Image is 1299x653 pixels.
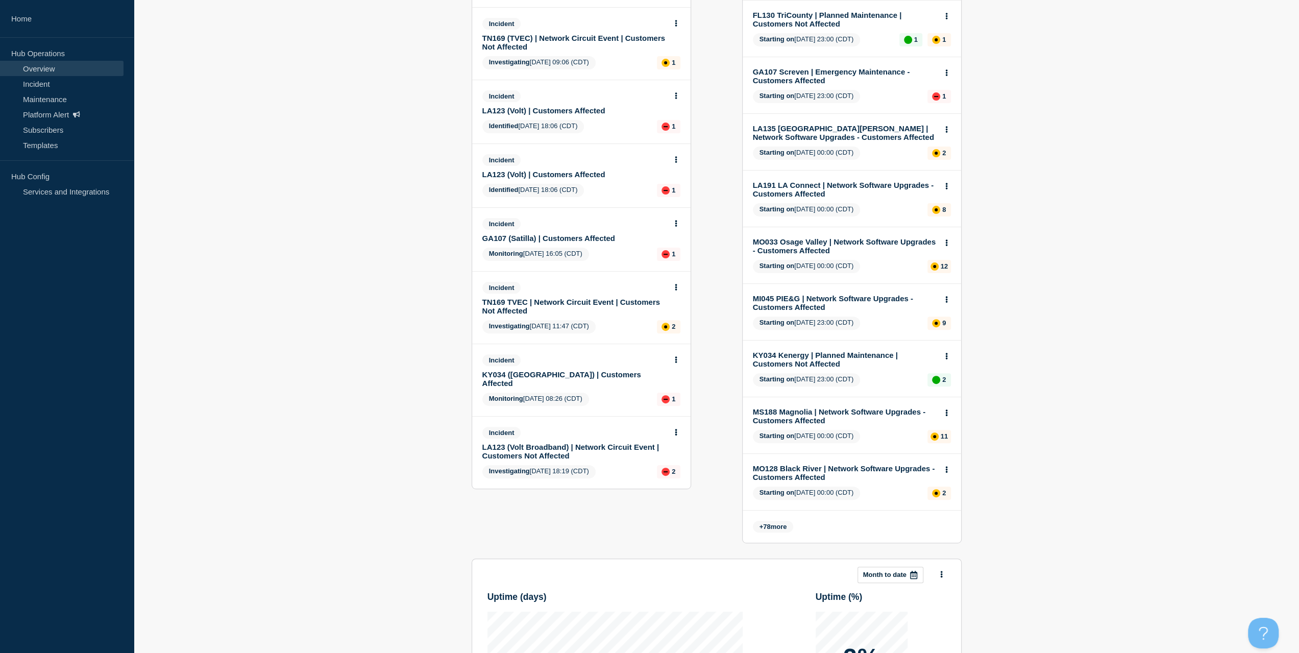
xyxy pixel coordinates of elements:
[863,571,906,578] p: Month to date
[661,186,670,195] div: down
[753,407,937,425] a: MS188 Magnolia | Network Software Upgrades - Customers Affected
[930,262,939,271] div: affected
[759,375,795,383] span: Starting on
[489,250,523,257] span: Monitoring
[759,149,795,156] span: Starting on
[482,18,521,30] span: Incident
[753,373,861,386] span: [DATE] 23:00 (CDT)
[482,34,667,51] a: TN169 (TVEC) | Network Circuit Event | Customers Not Affected
[932,376,940,384] div: up
[661,59,670,67] div: affected
[482,234,667,243] a: GA107 (Satilla) | Customers Affected
[672,59,675,66] p: 1
[489,186,519,194] span: Identified
[942,149,946,157] p: 2
[763,523,770,530] span: 78
[932,92,940,101] div: down
[942,376,946,383] p: 2
[661,468,670,476] div: down
[482,298,667,315] a: TN169 TVEC | Network Circuit Event | Customers Not Affected
[672,323,675,330] p: 2
[932,206,940,214] div: affected
[672,468,675,475] p: 2
[941,262,948,270] p: 12
[661,123,670,131] div: down
[753,33,861,46] span: [DATE] 23:00 (CDT)
[753,67,937,85] a: GA107 Screven | Emergency Maintenance - Customers Affected
[759,489,795,496] span: Starting on
[759,432,795,440] span: Starting on
[942,92,946,100] p: 1
[661,323,670,331] div: affected
[942,489,946,497] p: 2
[489,122,519,130] span: Identified
[759,35,795,43] span: Starting on
[482,90,521,102] span: Incident
[482,154,521,166] span: Incident
[759,92,795,100] span: Starting on
[753,181,937,198] a: LA191 LA Connect | Network Software Upgrades - Customers Affected
[1248,618,1279,648] iframe: Help Scout Beacon - Open
[753,351,937,368] a: KY034 Kenergy | Planned Maintenance | Customers Not Affected
[482,120,584,133] span: [DATE] 18:06 (CDT)
[672,395,675,403] p: 1
[816,592,863,602] h3: Uptime ( % )
[482,393,589,406] span: [DATE] 08:26 (CDT)
[672,250,675,258] p: 1
[482,184,584,197] span: [DATE] 18:06 (CDT)
[932,36,940,44] div: affected
[759,205,795,213] span: Starting on
[753,487,861,500] span: [DATE] 00:00 (CDT)
[932,149,940,157] div: affected
[482,248,589,261] span: [DATE] 16:05 (CDT)
[941,432,948,440] p: 11
[482,443,667,460] a: LA123 (Volt Broadband) | Network Circuit Event | Customers Not Affected
[482,427,521,439] span: Incident
[672,186,675,194] p: 1
[753,260,861,273] span: [DATE] 00:00 (CDT)
[932,489,940,497] div: affected
[482,170,667,179] a: LA123 (Volt) | Customers Affected
[482,56,596,69] span: [DATE] 09:06 (CDT)
[753,430,861,443] span: [DATE] 00:00 (CDT)
[482,465,596,478] span: [DATE] 18:19 (CDT)
[482,370,667,388] a: KY034 ([GEOGRAPHIC_DATA]) | Customers Affected
[753,203,861,216] span: [DATE] 00:00 (CDT)
[753,90,861,103] span: [DATE] 23:00 (CDT)
[753,11,937,28] a: FL130 TriCounty | Planned Maintenance | Customers Not Affected
[930,432,939,441] div: affected
[661,395,670,403] div: down
[753,237,937,255] a: MO033 Osage Valley | Network Software Upgrades - Customers Affected
[661,250,670,258] div: down
[857,567,923,583] button: Month to date
[482,218,521,230] span: Incident
[482,282,521,294] span: Incident
[942,36,946,43] p: 1
[489,467,530,475] span: Investigating
[904,36,912,44] div: up
[759,319,795,326] span: Starting on
[759,262,795,270] span: Starting on
[942,206,946,213] p: 8
[932,319,940,327] div: affected
[489,58,530,66] span: Investigating
[753,464,937,481] a: MO128 Black River | Network Software Upgrades - Customers Affected
[489,322,530,330] span: Investigating
[942,319,946,327] p: 9
[753,521,794,533] span: + more
[753,317,861,330] span: [DATE] 23:00 (CDT)
[482,320,596,333] span: [DATE] 11:47 (CDT)
[482,106,667,115] a: LA123 (Volt) | Customers Affected
[753,147,861,160] span: [DATE] 00:00 (CDT)
[672,123,675,130] p: 1
[482,354,521,366] span: Incident
[914,36,918,43] p: 1
[753,124,937,141] a: LA135 [GEOGRAPHIC_DATA][PERSON_NAME] | Network Software Upgrades - Customers Affected
[487,592,547,602] h3: Uptime ( days )
[753,294,937,311] a: MI045 PIE&G | Network Software Upgrades - Customers Affected
[489,395,523,402] span: Monitoring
